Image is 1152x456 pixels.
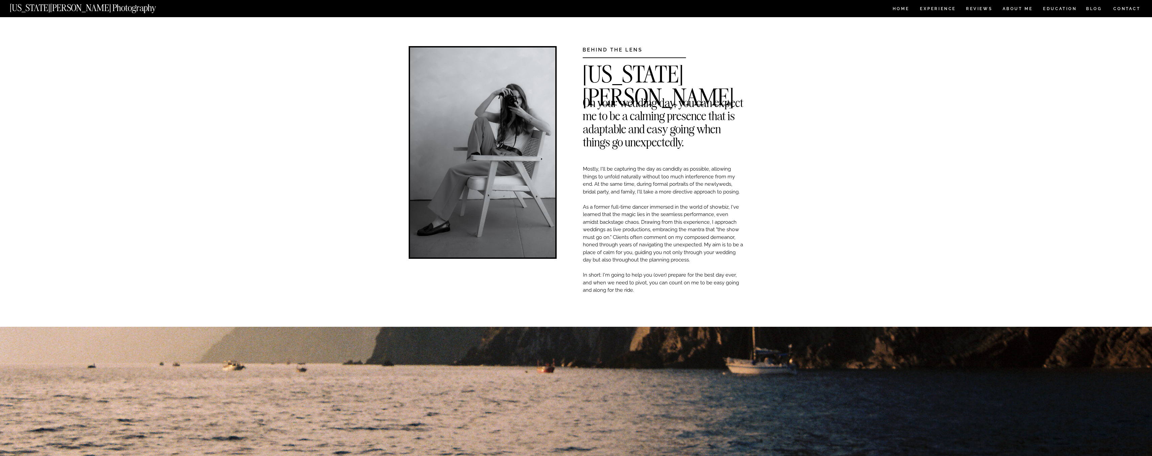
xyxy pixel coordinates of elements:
a: HOME [891,7,911,12]
a: REVIEWS [966,7,991,12]
a: ABOUT ME [1002,7,1033,12]
p: Mostly, I'll be capturing the day as candidly as possible, allowing things to unfold naturally wi... [583,165,744,344]
h3: BEHIND THE LENS [583,46,665,51]
h2: On your wedding day, you can expect me to be a calming presence that is adaptable and easy going ... [583,96,744,106]
a: CONTACT [1113,5,1141,12]
a: Experience [920,7,955,12]
a: EDUCATION [1042,7,1078,12]
h2: [US_STATE][PERSON_NAME] [583,63,744,73]
a: BLOG [1086,7,1102,12]
a: [US_STATE][PERSON_NAME] Photography [10,3,179,9]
